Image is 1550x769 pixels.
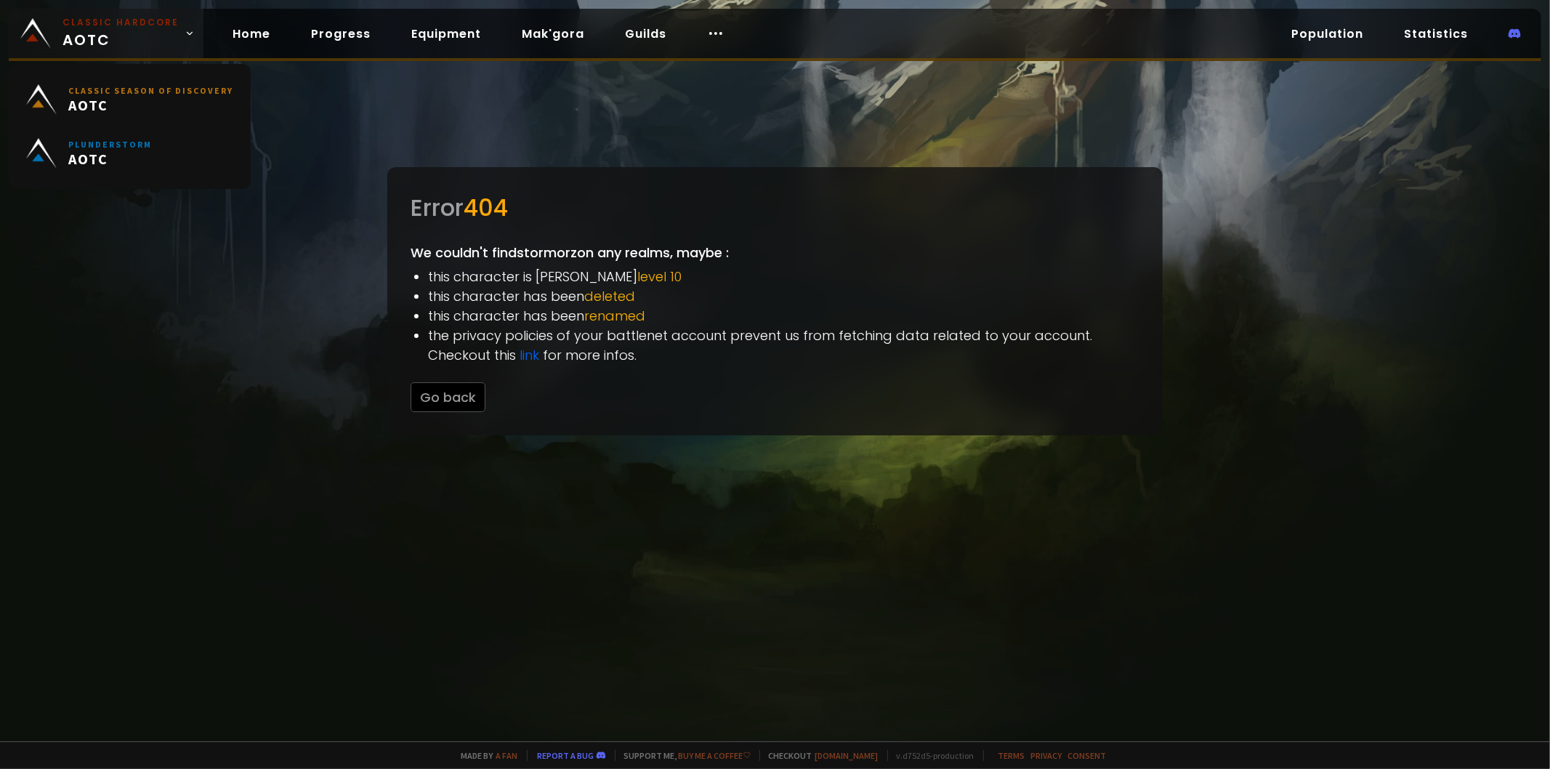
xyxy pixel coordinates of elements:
[510,19,596,49] a: Mak'gora
[62,16,179,29] small: Classic Hardcore
[815,750,879,761] a: [DOMAIN_NAME]
[496,750,518,761] a: a fan
[584,307,645,325] span: renamed
[62,16,179,51] span: AOTC
[221,19,282,49] a: Home
[68,139,152,150] small: Plunderstorm
[387,167,1163,435] div: We couldn't find stormorz on any realms, maybe :
[453,750,518,761] span: Made by
[9,9,203,58] a: Classic HardcoreAOTC
[584,287,635,305] span: deleted
[17,73,242,126] a: Classic Season of DiscoveryAOTC
[1068,750,1107,761] a: Consent
[428,286,1139,306] li: this character has been
[887,750,974,761] span: v. d752d5 - production
[299,19,382,49] a: Progress
[411,388,485,406] a: Go back
[428,267,1139,286] li: this character is [PERSON_NAME]
[17,126,242,180] a: PlunderstormAOTC
[759,750,879,761] span: Checkout
[411,382,485,412] button: Go back
[411,190,1139,225] div: Error
[538,750,594,761] a: Report a bug
[1280,19,1375,49] a: Population
[637,267,682,286] span: level 10
[1031,750,1062,761] a: Privacy
[428,326,1139,365] li: the privacy policies of your battlenet account prevent us from fetching data related to your acco...
[68,150,152,168] span: AOTC
[613,19,678,49] a: Guilds
[1392,19,1480,49] a: Statistics
[615,750,751,761] span: Support me,
[68,96,233,114] span: AOTC
[464,191,508,224] span: 404
[428,306,1139,326] li: this character has been
[679,750,751,761] a: Buy me a coffee
[400,19,493,49] a: Equipment
[68,85,233,96] small: Classic Season of Discovery
[998,750,1025,761] a: Terms
[520,346,539,364] a: link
